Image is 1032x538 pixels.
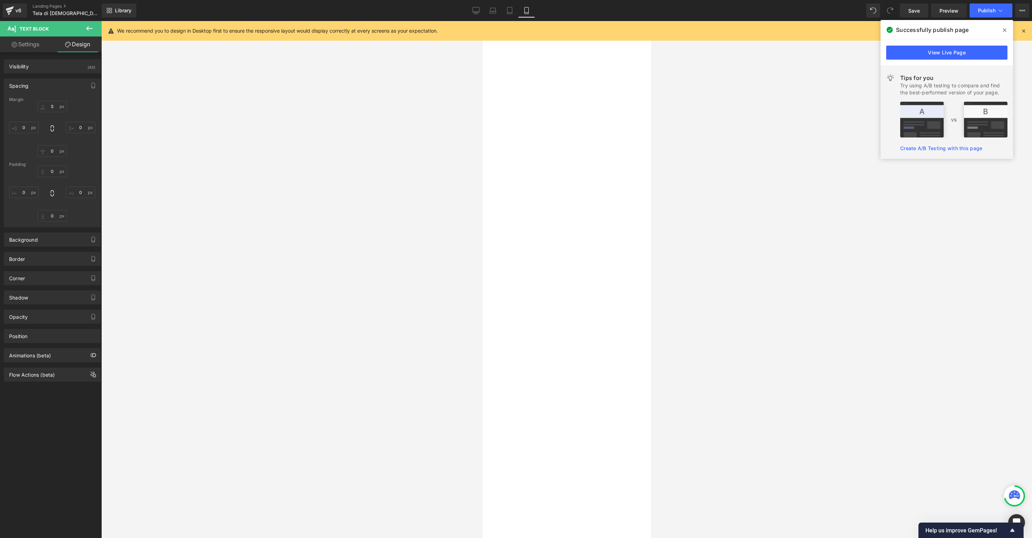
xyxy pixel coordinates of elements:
[925,527,1008,534] span: Help us improve GemPages!
[9,291,28,301] div: Shadow
[38,101,67,112] input: 0
[9,310,28,320] div: Opacity
[518,4,535,18] a: Mobile
[1015,4,1029,18] button: More
[484,4,501,18] a: Laptop
[9,97,95,102] div: Margin
[886,46,1007,60] a: View Live Page
[9,79,28,89] div: Spacing
[1008,514,1025,531] div: Open Intercom Messenger
[38,145,67,157] input: 0
[886,74,895,82] img: light.svg
[9,162,95,167] div: Padding
[9,60,29,69] div: Visibility
[66,122,95,133] input: 0
[88,60,95,71] div: (All)
[3,4,27,18] a: v6
[52,36,103,52] a: Design
[33,4,113,9] a: Landing Pages
[9,368,55,378] div: Flow Actions (beta)
[115,7,131,14] span: Library
[978,8,996,13] span: Publish
[102,4,136,18] a: New Library
[9,329,27,339] div: Position
[9,271,25,281] div: Corner
[9,252,25,262] div: Border
[896,26,969,34] span: Successfully publish page
[501,4,518,18] a: Tablet
[900,82,1007,96] div: Try using A/B testing to compare and find the best-performed version of your page.
[9,349,51,358] div: Animations (beta)
[900,102,1007,137] img: tip.png
[38,166,67,177] input: 0
[866,4,880,18] button: Undo
[908,7,920,14] span: Save
[931,4,967,18] a: Preview
[20,26,49,32] span: Text Block
[9,187,39,198] input: 0
[939,7,958,14] span: Preview
[9,122,39,133] input: 0
[14,6,23,15] div: v6
[33,11,100,16] span: Tela di [DEMOGRAPHIC_DATA]
[900,145,982,151] a: Create A/B Testing with this page
[900,74,1007,82] div: Tips for you
[883,4,897,18] button: Redo
[925,526,1017,534] button: Show survey - Help us improve GemPages!
[9,233,38,243] div: Background
[970,4,1012,18] button: Publish
[38,210,67,222] input: 0
[117,27,438,35] p: We recommend you to design in Desktop first to ensure the responsive layout would display correct...
[66,187,95,198] input: 0
[468,4,484,18] a: Desktop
